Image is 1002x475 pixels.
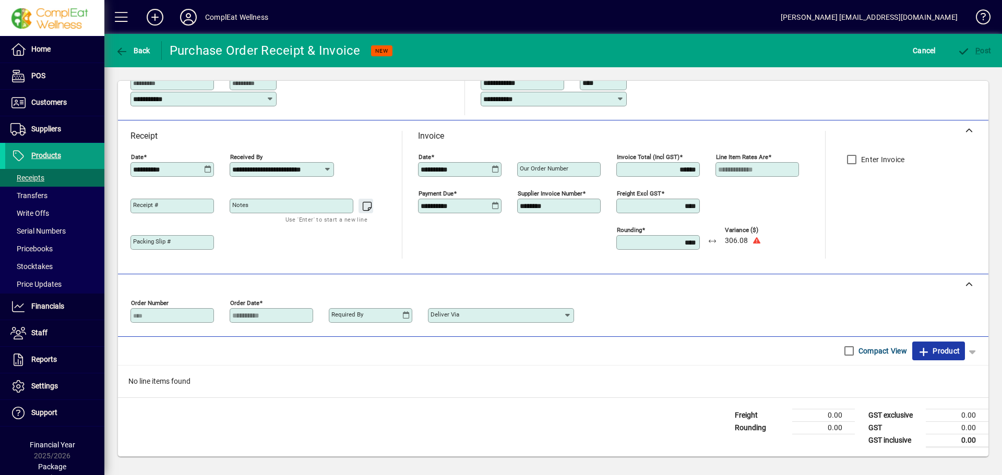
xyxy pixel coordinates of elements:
[230,153,263,161] mat-label: Received by
[104,41,162,60] app-page-header-button: Back
[5,258,104,275] a: Stocktakes
[725,227,788,234] span: Variance ($)
[138,8,172,27] button: Add
[617,153,679,161] mat-label: Invoice Total (incl GST)
[133,238,171,245] mat-label: Packing Slip #
[617,190,661,197] mat-label: Freight excl GST
[331,311,363,318] mat-label: Required by
[10,209,49,217] span: Write Offs
[115,46,150,55] span: Back
[113,41,153,60] button: Back
[5,320,104,346] a: Staff
[31,45,51,53] span: Home
[31,408,57,417] span: Support
[5,373,104,399] a: Settings
[232,201,248,209] mat-label: Notes
[31,98,67,106] span: Customers
[5,275,104,293] a: Price Updates
[10,191,47,200] span: Transfers
[230,299,259,307] mat-label: Order date
[10,245,53,253] span: Pricebooks
[863,421,926,434] td: GST
[5,400,104,426] a: Support
[5,240,104,258] a: Pricebooks
[968,2,989,36] a: Knowledge Base
[419,153,431,161] mat-label: Date
[170,42,361,59] div: Purchase Order Receipt & Invoice
[5,90,104,116] a: Customers
[5,222,104,240] a: Serial Numbers
[31,328,47,337] span: Staff
[5,116,104,142] a: Suppliers
[617,226,642,234] mat-label: Rounding
[792,409,855,421] td: 0.00
[5,294,104,320] a: Financials
[10,280,62,288] span: Price Updates
[10,227,66,235] span: Serial Numbers
[431,311,459,318] mat-label: Deliver via
[131,299,169,307] mat-label: Order number
[5,169,104,187] a: Receipts
[5,204,104,222] a: Write Offs
[518,190,582,197] mat-label: Supplier invoice number
[5,187,104,204] a: Transfers
[375,47,388,54] span: NEW
[38,462,66,471] span: Package
[31,151,61,160] span: Products
[5,347,104,373] a: Reports
[30,441,75,449] span: Financial Year
[31,382,58,390] span: Settings
[781,9,958,26] div: [PERSON_NAME] [EMAIL_ADDRESS][DOMAIN_NAME]
[913,42,936,59] span: Cancel
[958,46,992,55] span: ost
[118,366,988,397] div: No line items found
[792,421,855,434] td: 0.00
[863,434,926,447] td: GST inclusive
[863,409,926,421] td: GST exclusive
[955,41,994,60] button: Post
[5,36,104,63] a: Home
[975,46,980,55] span: P
[725,237,748,245] span: 306.08
[285,213,367,225] mat-hint: Use 'Enter' to start a new line
[5,63,104,89] a: POS
[31,71,45,80] span: POS
[133,201,158,209] mat-label: Receipt #
[31,125,61,133] span: Suppliers
[926,434,988,447] td: 0.00
[856,346,907,356] label: Compact View
[910,41,938,60] button: Cancel
[172,8,205,27] button: Profile
[205,9,268,26] div: ComplEat Wellness
[730,421,792,434] td: Rounding
[859,154,904,165] label: Enter Invoice
[419,190,454,197] mat-label: Payment due
[926,409,988,421] td: 0.00
[131,153,144,161] mat-label: Date
[10,262,53,271] span: Stocktakes
[716,153,768,161] mat-label: Line item rates are
[31,355,57,363] span: Reports
[912,342,965,360] button: Product
[520,165,568,172] mat-label: Our order number
[917,343,960,359] span: Product
[926,421,988,434] td: 0.00
[31,302,64,310] span: Financials
[10,174,44,182] span: Receipts
[730,409,792,421] td: Freight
